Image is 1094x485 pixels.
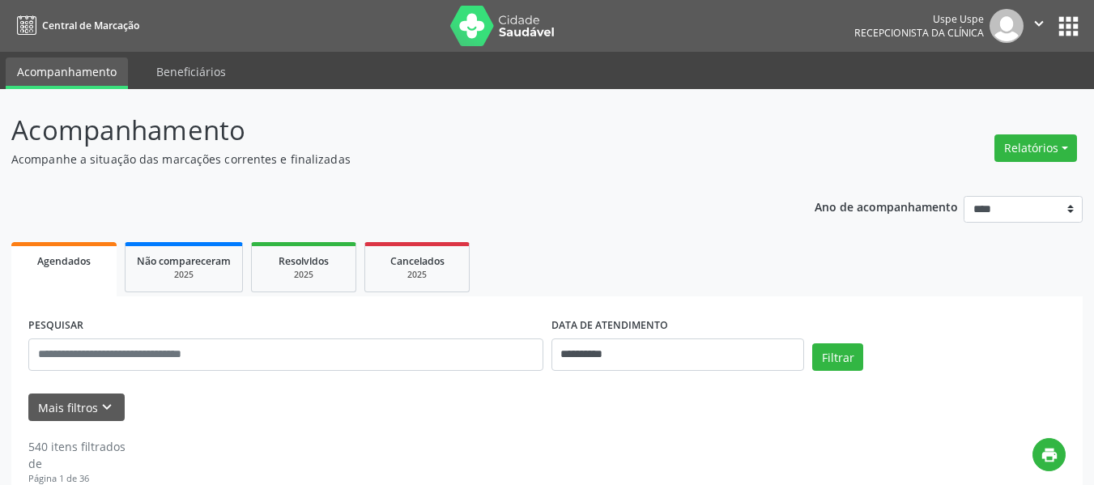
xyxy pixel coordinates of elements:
button: apps [1054,12,1083,40]
span: Agendados [37,254,91,268]
div: 2025 [263,269,344,281]
label: PESQUISAR [28,313,83,338]
p: Acompanhe a situação das marcações correntes e finalizadas [11,151,761,168]
i: keyboard_arrow_down [98,398,116,416]
p: Ano de acompanhamento [815,196,958,216]
span: Central de Marcação [42,19,139,32]
i:  [1030,15,1048,32]
span: Resolvidos [279,254,329,268]
div: 2025 [137,269,231,281]
span: Cancelados [390,254,445,268]
a: Acompanhamento [6,57,128,89]
a: Central de Marcação [11,12,139,39]
button: Filtrar [812,343,863,371]
button:  [1024,9,1054,43]
span: Não compareceram [137,254,231,268]
a: Beneficiários [145,57,237,86]
div: de [28,455,126,472]
div: Uspe Uspe [854,12,984,26]
button: Relatórios [994,134,1077,162]
span: Recepcionista da clínica [854,26,984,40]
button: print [1032,438,1066,471]
img: img [990,9,1024,43]
div: 2025 [377,269,458,281]
p: Acompanhamento [11,110,761,151]
div: 540 itens filtrados [28,438,126,455]
button: Mais filtroskeyboard_arrow_down [28,394,125,422]
i: print [1041,446,1058,464]
label: DATA DE ATENDIMENTO [551,313,668,338]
